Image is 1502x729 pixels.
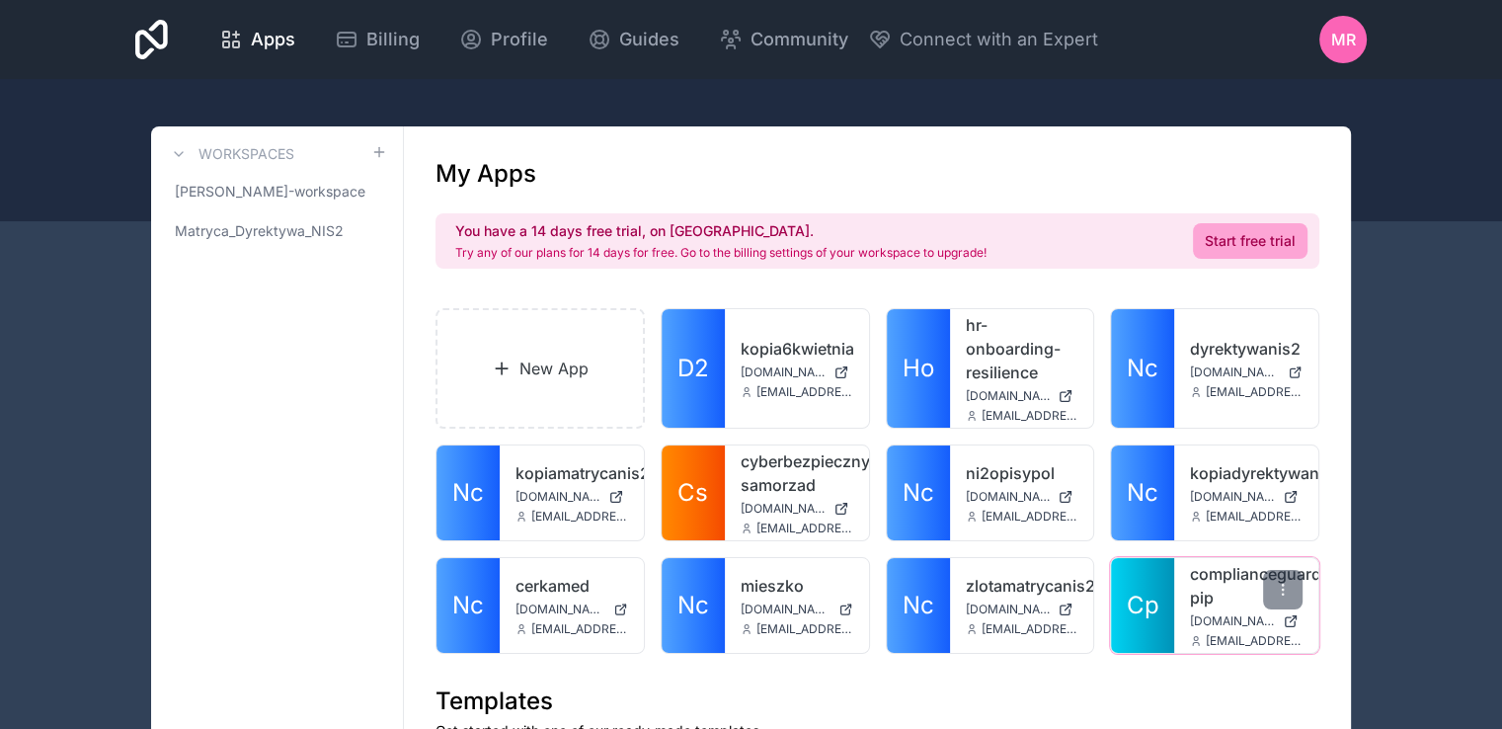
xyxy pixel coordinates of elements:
h1: My Apps [435,158,536,190]
a: Workspaces [167,142,294,166]
a: [DOMAIN_NAME] [966,602,1078,617]
a: Ho [887,309,950,428]
a: dyrektywanis2 [1190,337,1303,361]
h2: You have a 14 days free trial, on [GEOGRAPHIC_DATA]. [455,221,987,241]
a: kopiamatrycanis2 [515,461,628,485]
a: [DOMAIN_NAME] [966,489,1078,505]
button: Connect with an Expert [868,26,1098,53]
h1: Templates [435,686,1319,717]
span: [EMAIL_ADDRESS][DOMAIN_NAME] [531,509,628,525]
span: [EMAIL_ADDRESS][DOMAIN_NAME] [982,621,1078,637]
a: cerkamed [515,574,628,598]
span: [PERSON_NAME]-workspace [175,182,365,202]
a: Billing [319,18,435,61]
a: Start free trial [1193,223,1307,259]
span: [EMAIL_ADDRESS][DOMAIN_NAME] [982,408,1078,424]
span: Connect with an Expert [900,26,1098,53]
a: complianceguard-pip [1190,562,1303,609]
span: Guides [619,26,679,53]
span: [EMAIL_ADDRESS][DOMAIN_NAME] [1206,384,1303,400]
span: [EMAIL_ADDRESS][DOMAIN_NAME] [1206,633,1303,649]
span: Nc [1127,353,1158,384]
span: [EMAIL_ADDRESS][DOMAIN_NAME] [756,384,853,400]
span: [DOMAIN_NAME] [966,489,1051,505]
span: [DOMAIN_NAME] [1190,613,1275,629]
span: [DOMAIN_NAME] [515,489,600,505]
span: Nc [452,590,484,621]
a: cyberbezpieczny-samorzad [741,449,853,497]
span: [DOMAIN_NAME] [966,388,1051,404]
span: Cp [1127,590,1159,621]
span: Matryca_Dyrektywa_NIS2 [175,221,344,241]
a: Cp [1111,558,1174,653]
span: Billing [366,26,420,53]
a: Nc [436,445,500,540]
a: [DOMAIN_NAME] [741,501,853,517]
a: Apps [203,18,311,61]
a: Profile [443,18,564,61]
span: [EMAIL_ADDRESS][DOMAIN_NAME] [982,509,1078,525]
span: Community [751,26,848,53]
a: [DOMAIN_NAME] [741,364,853,380]
span: Nc [903,477,934,509]
span: [DOMAIN_NAME] [515,602,605,617]
span: [DOMAIN_NAME] [1190,364,1280,380]
span: Apps [251,26,295,53]
a: Community [703,18,864,61]
a: Nc [1111,309,1174,428]
span: Nc [677,590,709,621]
a: Nc [887,445,950,540]
a: Nc [1111,445,1174,540]
a: zlotamatrycanis2 [966,574,1078,598]
a: New App [435,308,645,429]
span: Profile [491,26,548,53]
span: Ho [903,353,934,384]
span: [EMAIL_ADDRESS][DOMAIN_NAME] [1206,509,1303,525]
a: mieszko [741,574,853,598]
span: [DOMAIN_NAME] [741,501,826,517]
a: ni2opisypol [966,461,1078,485]
a: [DOMAIN_NAME] [966,388,1078,404]
span: [DOMAIN_NAME] [741,364,826,380]
span: Nc [1127,477,1158,509]
span: Nc [452,477,484,509]
a: Nc [662,558,725,653]
a: D2 [662,309,725,428]
a: Nc [436,558,500,653]
span: Cs [677,477,708,509]
a: Guides [572,18,695,61]
a: [DOMAIN_NAME] [741,602,853,617]
span: [DOMAIN_NAME] [1190,489,1275,505]
a: [DOMAIN_NAME] [1190,489,1303,505]
span: MR [1331,28,1356,51]
a: [DOMAIN_NAME] [1190,364,1303,380]
span: [EMAIL_ADDRESS][DOMAIN_NAME] [531,621,628,637]
a: [PERSON_NAME]-workspace [167,174,387,209]
a: Cs [662,445,725,540]
span: [DOMAIN_NAME] [741,602,830,617]
span: Nc [903,590,934,621]
h3: Workspaces [198,144,294,164]
a: hr-onboarding-resilience [966,313,1078,384]
p: Try any of our plans for 14 days for free. Go to the billing settings of your workspace to upgrade! [455,245,987,261]
a: [DOMAIN_NAME] [515,489,628,505]
a: [DOMAIN_NAME] [515,602,628,617]
a: Matryca_Dyrektywa_NIS2 [167,213,387,249]
span: D2 [677,353,709,384]
span: [EMAIL_ADDRESS][DOMAIN_NAME] [756,521,853,536]
a: [DOMAIN_NAME] [1190,613,1303,629]
span: [EMAIL_ADDRESS][DOMAIN_NAME] [756,621,853,637]
a: kopia6kwietnia [741,337,853,361]
span: [DOMAIN_NAME] [966,602,1051,617]
a: Nc [887,558,950,653]
a: kopiadyrektywanis2 [1190,461,1303,485]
